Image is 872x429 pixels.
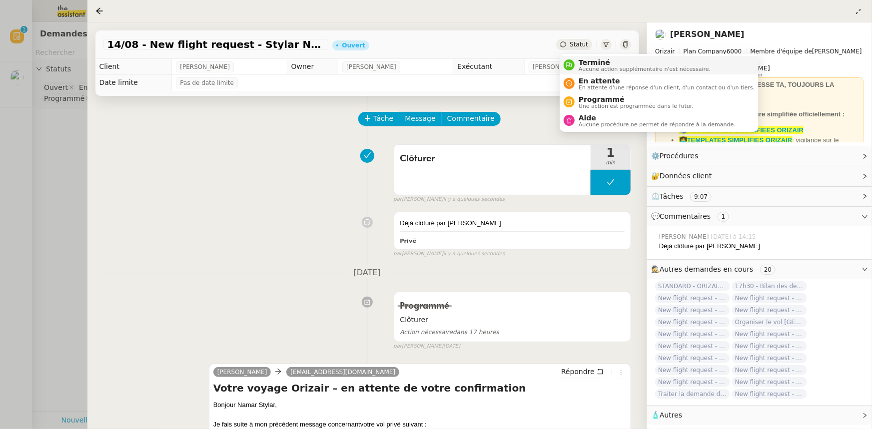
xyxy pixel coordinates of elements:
[579,77,755,85] span: En attente
[180,62,230,72] span: [PERSON_NAME]
[373,113,394,124] span: Tâche
[651,150,703,162] span: ⚙️
[400,329,453,336] span: Action nécessaire
[711,232,758,241] span: [DATE] à 14:15
[346,62,396,72] span: [PERSON_NAME]
[346,266,389,280] span: [DATE]
[655,365,730,375] span: New flight request - [PERSON_NAME]
[579,122,736,127] span: Aucune procédure ne permet de répondre à la demande.
[394,342,402,351] span: par
[579,103,694,109] span: Une action est programmée dans le futur.
[660,265,754,273] span: Autres demandes en cours
[732,341,807,351] span: New flight request - Oyo Palima
[95,59,172,75] td: Client
[655,46,864,56] span: [PERSON_NAME]
[342,42,365,48] div: Ouvert
[443,342,460,351] span: [DATE]
[405,113,435,124] span: Message
[647,187,872,206] div: ⏲️Tâches 9:07
[443,250,505,258] span: il y a quelques secondes
[399,112,441,126] button: Message
[660,212,711,220] span: Commentaires
[732,365,807,375] span: New flight request - [PERSON_NAME]
[727,48,742,55] span: 6000
[659,232,711,241] span: [PERSON_NAME]
[647,207,872,226] div: 💬Commentaires 1
[290,369,395,376] span: [EMAIL_ADDRESS][DOMAIN_NAME]
[358,112,400,126] button: Tâche
[732,281,807,291] span: 17h30 - Bilan des demandes de la journée : en cours et restant à traiter - [DATE]
[732,305,807,315] span: New flight request - [PERSON_NAME]
[647,166,872,186] div: 🔐Données client
[732,377,807,387] span: New flight request - Vk Ghh
[732,353,807,363] span: New flight request - [PERSON_NAME]
[655,48,675,55] span: Orizair
[655,377,730,387] span: New flight request - [PERSON_NAME]
[679,136,793,144] a: 👩‍💻TEMPLATES SIMPLIFIES ORIZAIR
[660,152,699,160] span: Procédures
[394,140,410,148] span: false
[647,260,872,279] div: 🕵️Autres demandes en cours 20
[400,151,585,166] span: Clôturer
[400,218,625,228] div: Déjà clôturé par [PERSON_NAME]
[213,381,627,395] h4: Votre voyage Orizair – en attente de votre confirmation
[579,114,736,122] span: Aide
[579,66,711,72] span: Aucune action supplémentaire n'est nécessaire.
[579,95,694,103] span: Programmé
[655,389,730,399] span: Traiter la demande de vol pour [PERSON_NAME]
[570,41,588,48] span: Statut
[561,367,595,377] span: Répondre
[660,192,684,200] span: Tâches
[107,39,324,49] span: 14/08 - New flight request - Stylar Namar
[394,342,461,351] small: [PERSON_NAME]
[400,314,625,326] span: Clôturer
[670,29,745,39] a: [PERSON_NAME]
[732,317,807,327] span: Organiser le vol [GEOGRAPHIC_DATA]-[GEOGRAPHIC_DATA]
[394,195,505,204] small: [PERSON_NAME]
[655,341,730,351] span: New flight request - [PERSON_NAME]
[655,281,730,291] span: STANDARD - ORIZAIR - [DATE]
[647,406,872,425] div: 🧴Autres
[655,317,730,327] span: New flight request - [PERSON_NAME]
[453,59,525,75] td: Exécutant
[660,411,682,419] span: Autres
[655,29,666,40] img: users%2FC9SBsJ0duuaSgpQFj5LgoEX8n0o2%2Favatar%2Fec9d51b8-9413-4189-adfb-7be4d8c96a3c
[647,146,872,166] div: ⚙️Procédures
[394,287,410,295] span: false
[591,147,631,159] span: 1
[760,265,776,275] nz-tag: 20
[213,421,360,428] span: Je fais suite à mon précédent message concernant
[591,159,631,167] span: min
[95,75,172,91] td: Date limite
[558,366,607,377] button: Répondre
[394,250,505,258] small: [PERSON_NAME]
[732,293,807,303] span: New flight request - [PERSON_NAME]
[209,359,225,367] span: false
[394,195,402,204] span: par
[718,212,730,222] nz-tag: 1
[394,207,410,215] span: false
[533,62,583,72] span: [PERSON_NAME]
[684,48,727,55] span: Plan Company
[180,78,234,88] span: Pas de date limite
[655,293,730,303] span: New flight request - [PERSON_NAME]
[679,135,860,165] li: : vigilance sur le dashboard utiliser uniquement les templates avec ✈️Orizair pour éviter les con...
[287,59,338,75] td: Owner
[732,329,807,339] span: New flight request - [PERSON_NAME]
[651,170,716,182] span: 🔐
[213,368,271,377] a: [PERSON_NAME]
[651,212,733,220] span: 💬
[579,58,711,66] span: Terminé
[447,113,495,124] span: Commentaire
[659,241,864,251] div: Déjà clôturé par [PERSON_NAME]
[651,411,682,419] span: 🧴
[579,85,755,90] span: En attente d'une réponse d'un client, d'un contact ou d'un tiers.
[443,195,505,204] span: il y a quelques secondes
[655,305,730,315] span: New flight request - [PERSON_NAME]
[732,389,807,399] span: New flight request - [PERSON_NAME]
[394,250,402,258] span: par
[400,302,450,311] span: Programmé
[651,192,720,200] span: ⏲️
[213,400,627,410] div: Bonjour Namar Stylar,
